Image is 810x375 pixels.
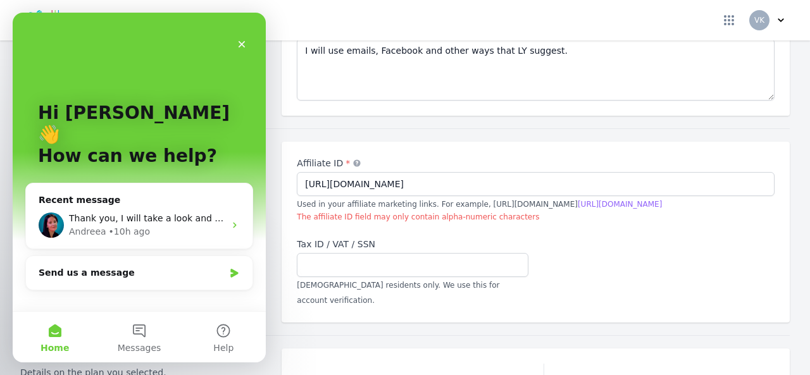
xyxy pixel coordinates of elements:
[297,200,662,209] span: Used in your affiliate marketing links. For example, [URL][DOMAIN_NAME]
[56,200,315,211] span: Thank you, I will take a look and submit my form shortly :)
[84,299,168,350] button: Messages
[13,189,240,236] div: Profile image for AndreeaThank you, I will take a look and submit my form shortly :)Andreea•10h ago
[25,90,228,133] p: Hi [PERSON_NAME] 👋
[297,211,775,223] p: The affiliate ID field may only contain alpha-numeric characters
[105,331,149,340] span: Messages
[26,200,51,225] img: Profile image for Andreea
[13,170,240,237] div: Recent messageProfile image for AndreeaThank you, I will take a look and submit my form shortly :...
[25,133,228,154] p: How can we help?
[13,243,240,278] div: Send us a message
[28,331,56,340] span: Home
[297,281,499,305] span: [DEMOGRAPHIC_DATA] residents only. We use this for account verification.
[201,331,221,340] span: Help
[26,181,227,194] div: Recent message
[96,212,137,226] div: • 10h ago
[13,13,266,362] iframe: Intercom live chat
[297,238,528,250] label: Tax ID / VAT / SSN
[56,212,94,226] div: Andreea
[218,20,240,43] div: Close
[26,254,211,267] div: Send us a message
[169,299,253,350] button: Help
[297,157,775,169] label: Affiliate ID
[578,200,662,209] span: [URL][DOMAIN_NAME]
